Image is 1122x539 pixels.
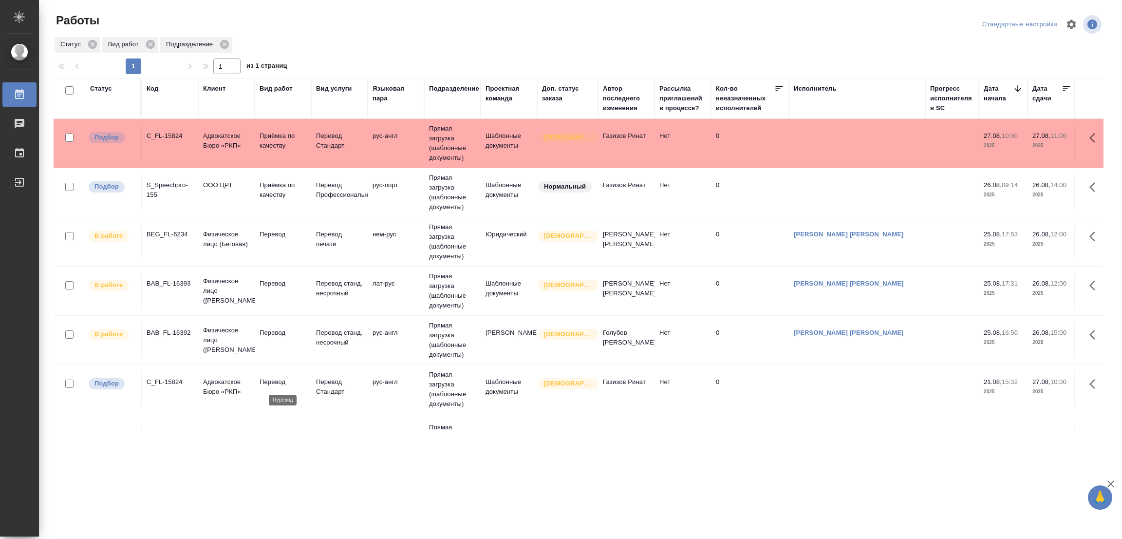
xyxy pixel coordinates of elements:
td: Нет [654,225,711,259]
td: [PERSON_NAME] [PERSON_NAME] [598,225,654,259]
span: Посмотреть информацию [1083,15,1103,34]
td: 0 [711,175,789,210]
p: Перевод Стандарт [316,377,363,397]
div: Можно подбирать исполнителей [88,377,136,390]
td: Нет [654,323,711,357]
td: Прямая загрузка (шаблонные документы) [424,119,481,168]
p: Перевод [260,377,306,387]
div: split button [980,17,1060,32]
div: Клиент [203,84,225,94]
div: Вид работ [102,37,158,53]
div: Вид услуги [316,84,352,94]
div: Можно подбирать исполнителей [88,131,136,144]
td: рус-англ [368,323,424,357]
p: 27.08, [1032,378,1050,385]
a: [PERSON_NAME] [PERSON_NAME] [794,231,904,238]
div: BAB_FL-16393 [147,279,193,289]
div: S_Speechpro-155 [147,180,193,200]
td: Прямая загрузка (шаблонные документы) [424,168,481,217]
p: Перевод [260,230,306,239]
p: OOO ЦРТ [203,180,250,190]
div: Подразделение [160,37,232,53]
p: Вид работ [108,39,142,49]
td: Юридический [481,225,537,259]
td: Прямая загрузка (шаблонные документы) [424,418,481,466]
td: Голубев [PERSON_NAME] [598,323,654,357]
button: Здесь прячутся важные кнопки [1084,274,1107,297]
div: Доп. статус заказа [542,84,593,103]
div: Исполнитель выполняет работу [88,230,136,243]
td: [PERSON_NAME] [PERSON_NAME] [598,425,654,459]
p: Перевод [260,328,306,338]
p: 21.08, [984,378,1002,385]
p: 27.08, [984,132,1002,139]
td: рус-англ [368,372,424,406]
div: Дата начала [984,84,1013,103]
p: [DEMOGRAPHIC_DATA] [544,379,593,388]
td: Нет [654,372,711,406]
p: Приёмка по качеству [260,180,306,200]
td: [PERSON_NAME] [PERSON_NAME] [598,274,654,308]
p: 25.08, [984,280,1002,287]
p: [DEMOGRAPHIC_DATA] [544,280,593,290]
div: C_FL-15824 [147,377,193,387]
button: Здесь прячутся важные кнопки [1084,225,1107,248]
div: Вид работ [260,84,293,94]
p: 2025 [1032,338,1071,347]
p: 17:53 [1002,231,1018,238]
div: Статус [90,84,112,94]
p: 10:00 [1050,378,1066,385]
td: 0 [711,425,789,459]
p: В работе [94,231,123,241]
div: Прогресс исполнителя в SC [930,84,974,113]
p: 17:31 [1002,280,1018,287]
p: [DEMOGRAPHIC_DATA] [544,133,593,142]
button: Здесь прячутся важные кнопки [1084,175,1107,199]
div: Рассылка приглашений в процессе? [659,84,706,113]
span: из 1 страниц [246,60,287,74]
p: 2025 [984,190,1023,200]
div: Автор последнего изменения [603,84,650,113]
p: Подбор [94,133,119,142]
p: 26.08, [1032,329,1050,336]
td: Шаблонные документы [481,274,537,308]
td: Прямая загрузка (шаблонные документы) [424,365,481,414]
p: Подбор [94,379,119,388]
div: Подразделение [429,84,479,94]
p: Перевод Стандарт [316,131,363,151]
td: Нет [654,126,711,160]
div: Проектная команда [486,84,532,103]
p: 12:00 [1050,231,1066,238]
td: 0 [711,274,789,308]
p: 2025 [1032,141,1071,151]
span: Настроить таблицу [1060,13,1083,36]
div: BAB_FL-16392 [147,328,193,338]
button: Здесь прячутся важные кнопки [1084,372,1107,396]
span: Работы [54,13,99,28]
td: 0 [711,225,789,259]
div: Языковая пара [373,84,419,103]
td: Прямая загрузка (шаблонные документы) [424,267,481,315]
p: 26.08, [1032,181,1050,189]
div: Исполнитель выполняет работу [88,279,136,292]
p: 27.08, [1032,132,1050,139]
p: Адвокатское Бюро «РКП» [203,131,250,151]
td: рус-англ [368,126,424,160]
p: Физическое лицо ([PERSON_NAME]) [203,276,250,306]
td: [PERSON_NAME] [481,323,537,357]
p: Подбор [94,182,119,192]
p: Приёмка по качеству [260,131,306,151]
p: В работе [94,280,123,290]
td: Нет [654,425,711,459]
p: 2025 [1032,387,1071,397]
p: Перевод станд. несрочный [316,328,363,347]
td: Шаблонные документы [481,425,537,459]
td: лат-рус [368,274,424,308]
td: Газизов Ринат [598,175,654,210]
div: BEG_FL-6234 [147,230,193,239]
p: Подразделение [166,39,216,49]
button: Здесь прячутся важные кнопки [1084,126,1107,150]
p: 2025 [984,387,1023,397]
p: 14:00 [1050,181,1066,189]
p: Нормальный [544,182,586,192]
